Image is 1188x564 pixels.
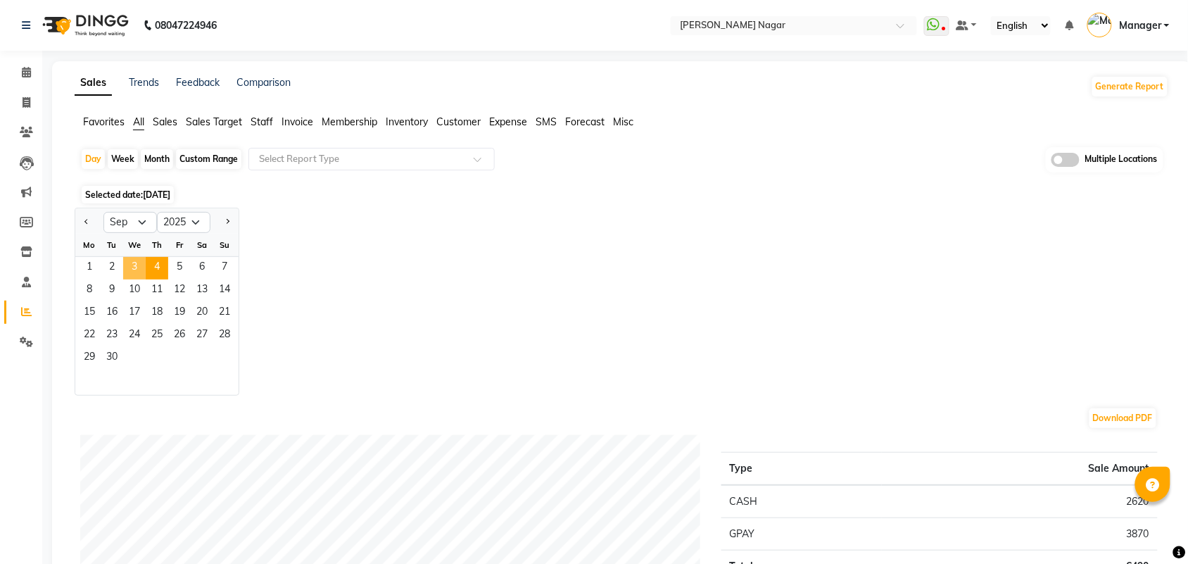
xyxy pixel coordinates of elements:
td: GPAY [721,518,882,550]
span: 2 [101,257,123,280]
span: Invoice [282,115,313,128]
span: 7 [213,257,236,280]
a: Comparison [236,76,291,89]
div: Monday, September 29, 2025 [78,347,101,370]
span: SMS [536,115,557,128]
div: Tuesday, September 23, 2025 [101,325,123,347]
span: Multiple Locations [1085,153,1158,167]
span: Favorites [83,115,125,128]
button: Download PDF [1089,408,1156,428]
div: Saturday, September 20, 2025 [191,302,213,325]
span: 8 [78,280,101,302]
div: Friday, September 26, 2025 [168,325,191,347]
button: Next month [222,211,233,234]
div: Tuesday, September 16, 2025 [101,302,123,325]
div: Tu [101,234,123,256]
img: logo [36,6,132,45]
span: Staff [251,115,273,128]
span: 16 [101,302,123,325]
span: 30 [101,347,123,370]
div: Thursday, September 18, 2025 [146,302,168,325]
span: 1 [78,257,101,280]
div: Friday, September 12, 2025 [168,280,191,302]
span: Manager [1119,18,1161,33]
span: All [133,115,144,128]
span: Misc [613,115,633,128]
div: Su [213,234,236,256]
span: Sales [153,115,177,128]
div: Sunday, September 28, 2025 [213,325,236,347]
div: Wednesday, September 17, 2025 [123,302,146,325]
span: 10 [123,280,146,302]
div: Tuesday, September 9, 2025 [101,280,123,302]
span: Selected date: [82,186,174,203]
span: Expense [489,115,527,128]
div: Sunday, September 14, 2025 [213,280,236,302]
div: Tuesday, September 2, 2025 [101,257,123,280]
div: Custom Range [176,149,241,169]
div: Tuesday, September 30, 2025 [101,347,123,370]
div: Saturday, September 13, 2025 [191,280,213,302]
th: Type [721,452,882,485]
div: Sunday, September 7, 2025 [213,257,236,280]
span: 17 [123,302,146,325]
a: Sales [75,70,112,96]
span: 25 [146,325,168,347]
span: 4 [146,257,168,280]
div: Friday, September 5, 2025 [168,257,191,280]
img: Manager [1087,13,1112,37]
th: Sale Amount [882,452,1158,485]
span: 26 [168,325,191,347]
div: Wednesday, September 24, 2025 [123,325,146,347]
span: [DATE] [143,189,170,200]
div: Friday, September 19, 2025 [168,302,191,325]
div: Thursday, September 11, 2025 [146,280,168,302]
span: 28 [213,325,236,347]
div: Saturday, September 27, 2025 [191,325,213,347]
div: Mo [78,234,101,256]
td: CASH [721,485,882,518]
td: 3870 [882,518,1158,550]
div: Month [141,149,173,169]
div: Sunday, September 21, 2025 [213,302,236,325]
span: 9 [101,280,123,302]
div: Thursday, September 4, 2025 [146,257,168,280]
div: Wednesday, September 3, 2025 [123,257,146,280]
span: Sales Target [186,115,242,128]
span: 6 [191,257,213,280]
span: 15 [78,302,101,325]
span: 27 [191,325,213,347]
div: Wednesday, September 10, 2025 [123,280,146,302]
div: Monday, September 8, 2025 [78,280,101,302]
div: Day [82,149,105,169]
span: Membership [322,115,377,128]
div: We [123,234,146,256]
a: Trends [129,76,159,89]
span: 29 [78,347,101,370]
span: 13 [191,280,213,302]
span: 24 [123,325,146,347]
span: 19 [168,302,191,325]
a: Feedback [176,76,220,89]
div: Monday, September 1, 2025 [78,257,101,280]
div: Monday, September 22, 2025 [78,325,101,347]
span: 14 [213,280,236,302]
div: Sa [191,234,213,256]
div: Fr [168,234,191,256]
span: Customer [436,115,481,128]
div: Week [108,149,138,169]
select: Select month [103,212,157,233]
button: Generate Report [1092,77,1168,96]
span: 20 [191,302,213,325]
span: 3 [123,257,146,280]
span: Inventory [386,115,428,128]
b: 08047224946 [155,6,217,45]
div: Thursday, September 25, 2025 [146,325,168,347]
span: 22 [78,325,101,347]
span: 12 [168,280,191,302]
span: 23 [101,325,123,347]
span: 11 [146,280,168,302]
span: 21 [213,302,236,325]
span: 5 [168,257,191,280]
div: Saturday, September 6, 2025 [191,257,213,280]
